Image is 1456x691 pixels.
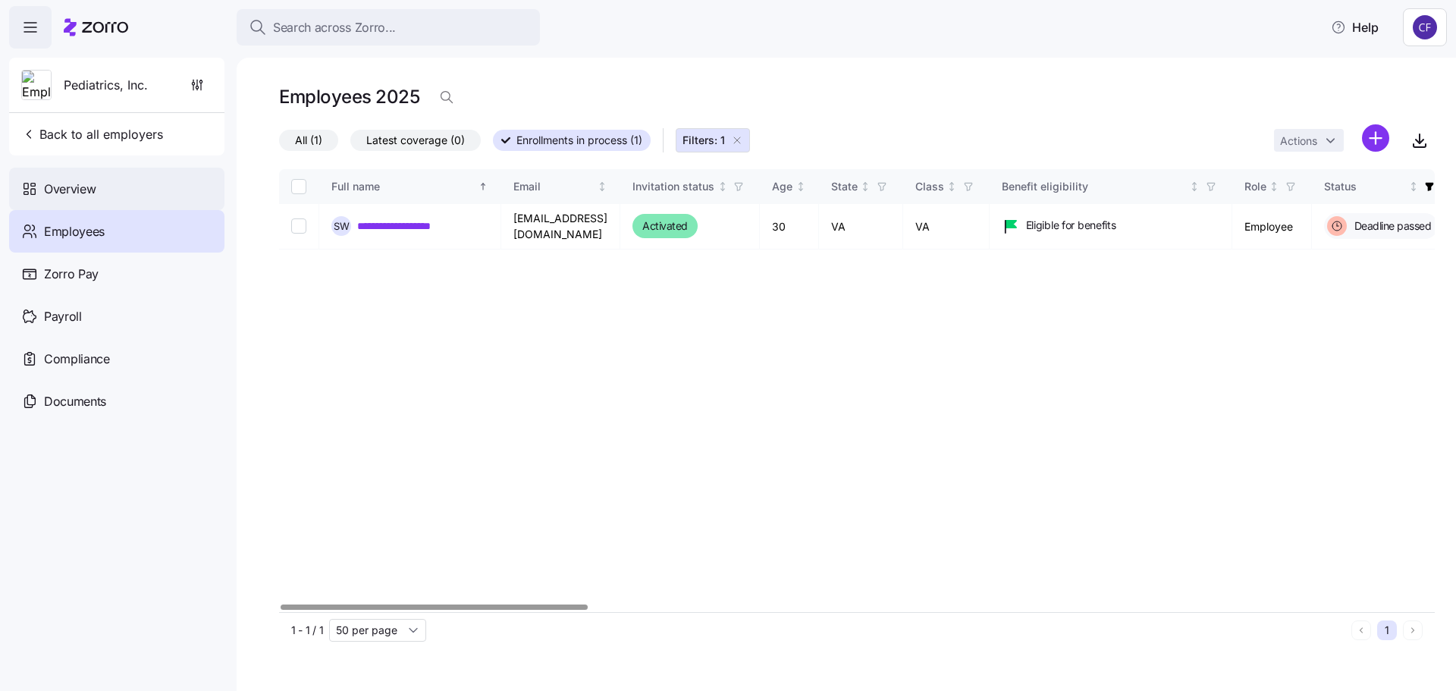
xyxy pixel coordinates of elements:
td: [EMAIL_ADDRESS][DOMAIN_NAME] [501,204,620,250]
a: Compliance [9,338,224,380]
div: Email [513,178,595,195]
th: Benefit eligibilityNot sorted [990,169,1232,204]
a: Documents [9,380,224,422]
span: Latest coverage (0) [366,130,465,150]
span: S W [334,221,350,231]
div: Not sorted [1189,181,1200,192]
div: Role [1244,178,1266,195]
svg: add icon [1362,124,1389,152]
span: Overview [44,180,96,199]
input: Select record 1 [291,218,306,234]
div: Age [772,178,792,195]
div: Status [1324,178,1406,195]
img: 7d4a9558da78dc7654dde66b79f71a2e [1413,15,1437,39]
button: Next page [1403,620,1423,640]
a: Overview [9,168,224,210]
span: Filters: 1 [682,133,725,148]
div: Not sorted [717,181,728,192]
span: Pediatrics, Inc. [64,76,148,95]
div: Sorted ascending [478,181,488,192]
th: StateNot sorted [819,169,903,204]
div: Not sorted [1269,181,1279,192]
span: Payroll [44,307,82,326]
span: Eligible for benefits [1026,218,1116,233]
span: Search across Zorro... [273,18,396,37]
div: Not sorted [795,181,806,192]
th: RoleNot sorted [1232,169,1312,204]
button: Back to all employers [15,119,169,149]
div: Not sorted [946,181,957,192]
div: Not sorted [1408,181,1419,192]
a: Payroll [9,295,224,338]
div: Not sorted [860,181,871,192]
div: Invitation status [632,178,714,195]
div: Full name [331,178,475,195]
button: Search across Zorro... [237,9,540,46]
img: Employer logo [22,71,51,101]
th: ClassNot sorted [903,169,990,204]
a: Zorro Pay [9,253,224,295]
span: Enrollments in process (1) [516,130,642,150]
div: Benefit eligibility [1002,178,1187,195]
span: Actions [1280,136,1317,146]
span: 1 - 1 / 1 [291,623,323,638]
button: 1 [1377,620,1397,640]
span: Activated [642,217,688,235]
span: Deadline passed [1350,218,1432,234]
span: Employees [44,222,105,241]
span: Help [1331,18,1379,36]
th: EmailNot sorted [501,169,620,204]
div: State [831,178,858,195]
span: Back to all employers [21,125,163,143]
td: VA [819,204,903,250]
h1: Employees 2025 [279,85,419,108]
button: Help [1319,12,1391,42]
span: Compliance [44,350,110,369]
button: Filters: 1 [676,128,750,152]
th: Full nameSorted ascending [319,169,501,204]
td: Employee [1232,204,1312,250]
span: Documents [44,392,106,411]
span: Zorro Pay [44,265,99,284]
div: Class [915,178,944,195]
button: Actions [1274,129,1344,152]
a: Employees [9,210,224,253]
th: AgeNot sorted [760,169,819,204]
input: Select all records [291,179,306,194]
span: All (1) [295,130,322,150]
th: StatusNot sorted [1312,169,1451,204]
td: 30 [760,204,819,250]
div: Not sorted [597,181,607,192]
button: Previous page [1351,620,1371,640]
th: Invitation statusNot sorted [620,169,760,204]
td: VA [903,204,990,250]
